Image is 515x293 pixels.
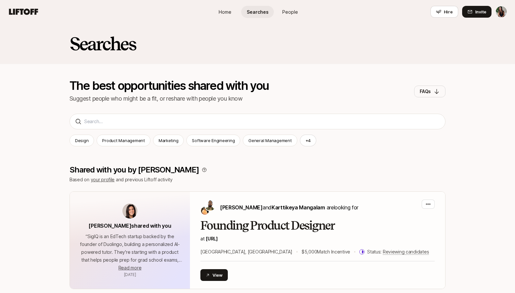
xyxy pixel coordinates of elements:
span: and [263,204,325,211]
h2: Searches [70,34,136,54]
a: People [274,6,306,18]
input: Search... [84,118,440,125]
button: Read more [118,264,141,272]
button: FAQs [414,86,445,97]
span: Read more [118,265,141,270]
span: Reviewing candidates [383,249,429,255]
p: Product Management [102,137,145,144]
p: Based on and previous Liftoff activity [70,176,445,184]
p: are looking for [220,203,358,212]
a: Home [209,6,241,18]
img: avatar-url [122,203,137,219]
img: Ciara Cornette [496,6,507,17]
p: Marketing [159,137,179,144]
p: Suggest people who might be a fit, or reshare with people you know [70,94,269,103]
p: [GEOGRAPHIC_DATA], [GEOGRAPHIC_DATA] [200,248,292,256]
p: Design [75,137,88,144]
a: Searches [241,6,274,18]
span: Searches [247,8,269,15]
p: Shared with you by [PERSON_NAME] [70,165,199,174]
h2: Founding Product Designer [200,219,435,232]
a: your profile [91,177,115,182]
span: [PERSON_NAME] shared with you [88,222,171,229]
p: at [200,235,435,243]
p: Software Engineering [192,137,235,144]
p: The best opportunities shared with you [70,80,269,91]
span: [PERSON_NAME] [220,204,263,211]
button: +4 [300,135,317,146]
button: Hire [430,6,458,18]
p: Status: [367,248,429,256]
a: [URL] [206,236,218,241]
span: Karttikeya Mangalam [272,204,325,211]
p: General Management [248,137,291,144]
span: July 17, 2025 10:44am [124,272,136,277]
span: Home [219,8,231,15]
button: Invite [462,6,492,18]
span: Hire [444,8,453,15]
button: View [200,269,228,281]
button: Ciara Cornette [495,6,507,18]
span: Invite [475,8,486,15]
img: Shubh Gupta [205,200,215,211]
p: “ SigIQ is an EdTech startup backed by the founder of Duolingo, building a personalized AI-powere... [78,233,182,264]
span: People [282,8,298,15]
p: FAQs [420,88,431,95]
p: $5,000 Match Incentive [302,248,350,256]
img: Karttikeya Mangalam [201,207,209,215]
